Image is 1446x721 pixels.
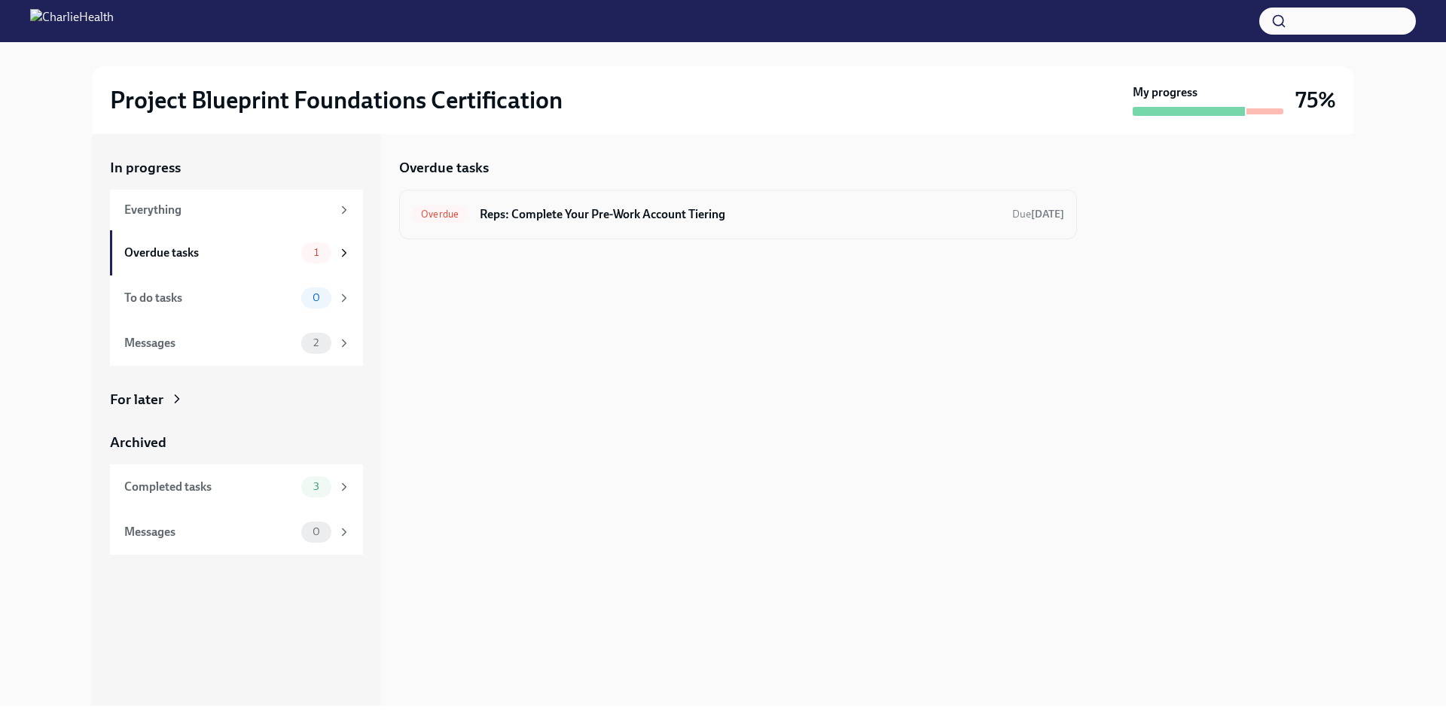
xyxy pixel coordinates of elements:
div: Messages [124,335,295,351]
span: Due [1012,208,1064,221]
a: For later [110,390,363,409]
div: Overdue tasks [124,245,295,261]
a: To do tasks0 [110,275,363,321]
div: Messages [124,524,295,540]
div: For later [110,390,163,409]
a: Messages2 [110,321,363,366]
img: CharlieHealth [30,9,114,33]
a: Overdue tasks1 [110,230,363,275]
h5: Overdue tasks [399,158,489,178]
span: Overdue [412,208,468,220]
span: September 8th, 2025 12:00 [1012,207,1064,221]
span: 2 [304,337,328,348]
h6: Reps: Complete Your Pre-Work Account Tiering [480,206,1000,223]
a: In progress [110,158,363,178]
span: 0 [304,292,329,303]
span: 3 [304,481,328,492]
a: Completed tasks3 [110,464,363,510]
div: Everything [124,202,331,218]
h2: Project Blueprint Foundations Certification [110,85,563,115]
span: 0 [304,526,329,537]
div: To do tasks [124,290,295,306]
strong: [DATE] [1031,208,1064,221]
span: 1 [305,247,328,258]
h3: 75% [1295,87,1336,114]
strong: My progress [1133,84,1197,101]
a: Messages0 [110,510,363,555]
a: Everything [110,190,363,230]
a: OverdueReps: Complete Your Pre-Work Account TieringDue[DATE] [412,202,1064,227]
div: Completed tasks [124,479,295,495]
a: Archived [110,433,363,452]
